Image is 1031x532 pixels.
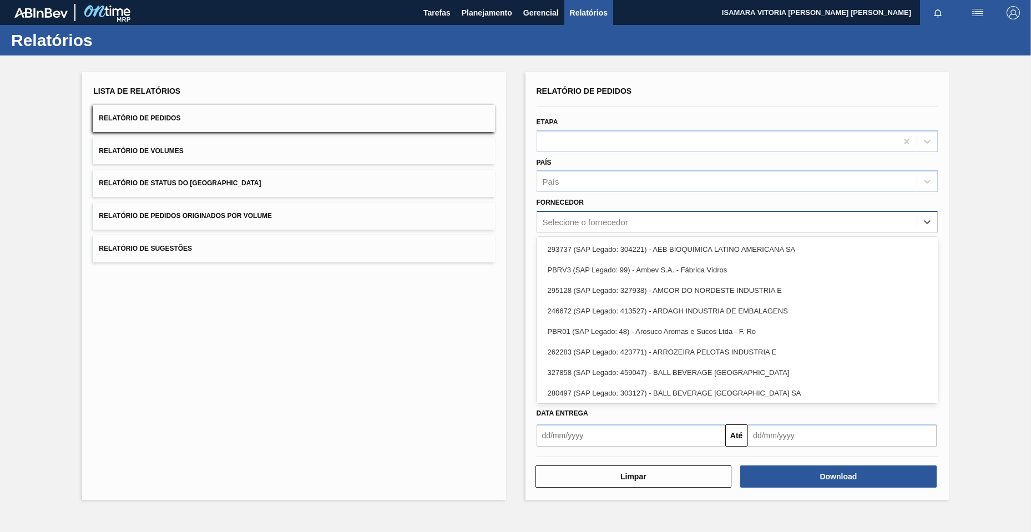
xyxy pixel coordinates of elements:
span: Relatório de Pedidos [537,87,632,95]
button: Relatório de Pedidos Originados por Volume [93,202,494,230]
span: Relatório de Volumes [99,147,183,155]
input: dd/mm/yyyy [747,424,937,447]
span: Relatório de Sugestões [99,245,192,252]
span: Planejamento [462,6,512,19]
div: 293737 (SAP Legado: 304221) - AEB BIOQUIMICA LATINO AMERICANA SA [537,239,938,260]
h1: Relatórios [11,34,208,47]
div: 262283 (SAP Legado: 423771) - ARROZEIRA PELOTAS INDUSTRIA E [537,342,938,362]
span: Gerencial [523,6,559,19]
div: PBR01 (SAP Legado: 48) - Arosuco Aromas e Sucos Ltda - F. Ro [537,321,938,342]
div: Selecione o fornecedor [543,217,628,227]
div: 327858 (SAP Legado: 459047) - BALL BEVERAGE [GEOGRAPHIC_DATA] [537,362,938,383]
span: Relatório de Pedidos Originados por Volume [99,212,272,220]
button: Notificações [920,5,956,21]
div: 280497 (SAP Legado: 303127) - BALL BEVERAGE [GEOGRAPHIC_DATA] SA [537,383,938,403]
span: Relatório de Status do [GEOGRAPHIC_DATA] [99,179,261,187]
div: 246672 (SAP Legado: 413527) - ARDAGH INDUSTRIA DE EMBALAGENS [537,301,938,321]
img: Logout [1007,6,1020,19]
button: Limpar [535,465,732,488]
button: Relatório de Pedidos [93,105,494,132]
span: Tarefas [423,6,451,19]
button: Download [740,465,937,488]
img: TNhmsLtSVTkK8tSr43FrP2fwEKptu5GPRR3wAAAABJRU5ErkJggg== [14,8,68,18]
button: Até [725,424,747,447]
label: Fornecedor [537,199,584,206]
button: Relatório de Volumes [93,138,494,165]
img: userActions [971,6,984,19]
button: Relatório de Sugestões [93,235,494,262]
input: dd/mm/yyyy [537,424,726,447]
button: Relatório de Status do [GEOGRAPHIC_DATA] [93,170,494,197]
span: Lista de Relatórios [93,87,180,95]
span: Relatórios [570,6,608,19]
div: PBRV3 (SAP Legado: 99) - Ambev S.A. - Fábrica Vidros [537,260,938,280]
span: Relatório de Pedidos [99,114,180,122]
label: Etapa [537,118,558,126]
span: Data entrega [537,409,588,417]
div: 295128 (SAP Legado: 327938) - AMCOR DO NORDESTE INDUSTRIA E [537,280,938,301]
label: País [537,159,552,166]
div: País [543,177,559,186]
